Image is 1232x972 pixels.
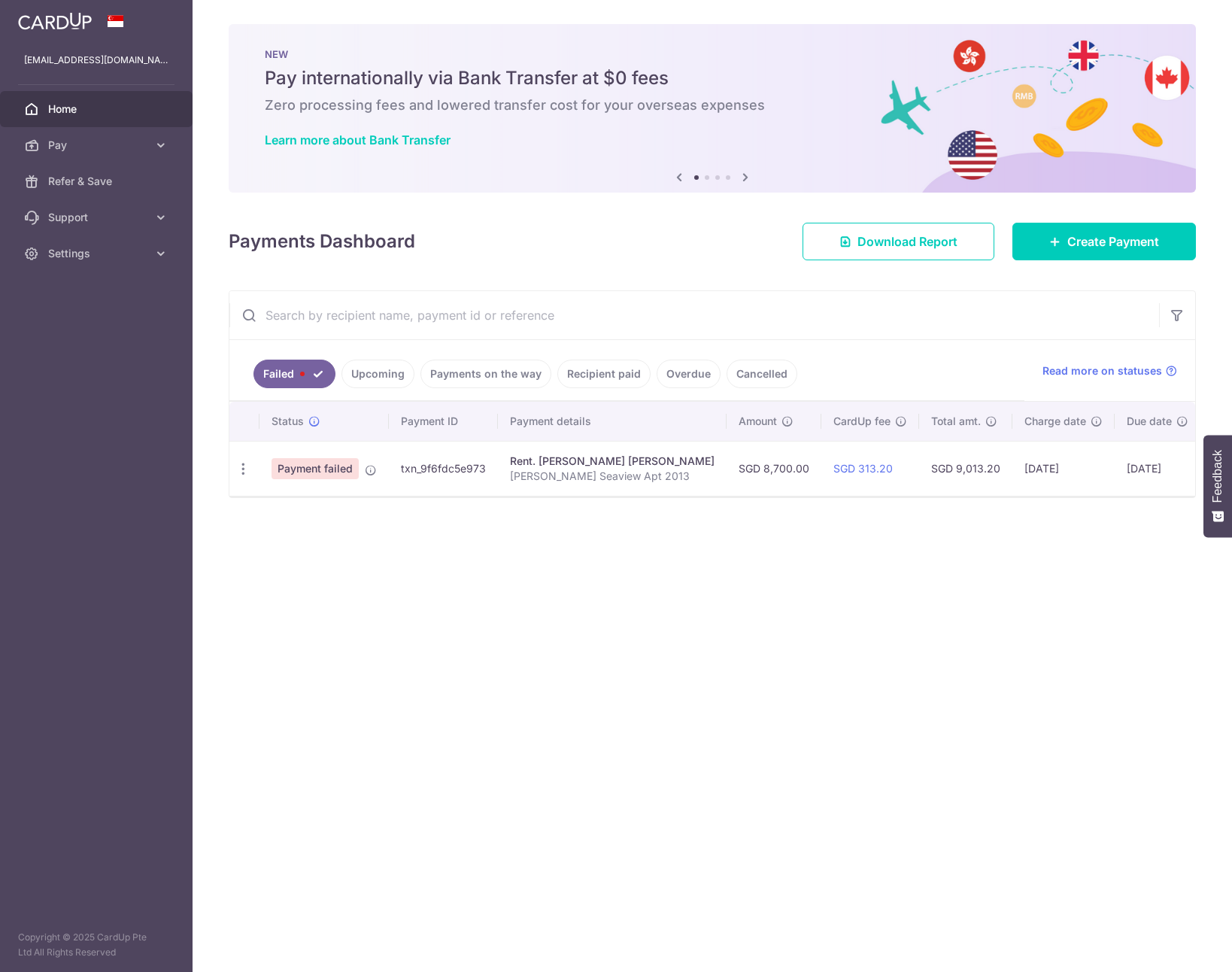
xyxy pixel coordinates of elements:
[498,402,727,441] th: Payment details
[253,360,335,388] a: Failed
[48,174,147,189] span: Refer & Save
[420,360,551,388] a: Payments on the way
[557,360,651,388] a: Recipient paid
[265,48,1160,60] p: NEW
[1115,441,1200,496] td: [DATE]
[229,228,415,255] h4: Payments Dashboard
[727,360,797,388] a: Cancelled
[389,441,498,496] td: txn_9f6fdc5e973
[919,441,1012,496] td: SGD 9,013.20
[739,414,777,429] span: Amount
[18,12,92,30] img: CardUp
[803,223,994,260] a: Download Report
[48,102,147,117] span: Home
[48,210,147,225] span: Support
[265,66,1160,90] h5: Pay internationally via Bank Transfer at $0 fees
[657,360,721,388] a: Overdue
[24,53,168,68] p: [EMAIL_ADDRESS][DOMAIN_NAME]
[510,469,715,484] p: [PERSON_NAME] Seaview Apt 2013
[833,462,893,475] a: SGD 313.20
[931,414,981,429] span: Total amt.
[727,441,821,496] td: SGD 8,700.00
[265,96,1160,114] h6: Zero processing fees and lowered transfer cost for your overseas expenses
[1067,232,1159,251] span: Create Payment
[857,232,957,251] span: Download Report
[272,458,359,479] span: Payment failed
[1012,441,1115,496] td: [DATE]
[48,138,147,153] span: Pay
[1012,223,1196,260] a: Create Payment
[1024,414,1086,429] span: Charge date
[229,291,1159,339] input: Search by recipient name, payment id or reference
[265,132,451,147] a: Learn more about Bank Transfer
[229,24,1196,193] img: Bank transfer banner
[341,360,414,388] a: Upcoming
[389,402,498,441] th: Payment ID
[833,414,891,429] span: CardUp fee
[1042,363,1177,378] a: Read more on statuses
[48,246,147,261] span: Settings
[272,414,304,429] span: Status
[510,454,715,469] div: Rent. [PERSON_NAME] [PERSON_NAME]
[1042,363,1162,378] span: Read more on statuses
[1203,435,1232,537] button: Feedback - Show survey
[1211,450,1224,503] span: Feedback
[1127,414,1172,429] span: Due date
